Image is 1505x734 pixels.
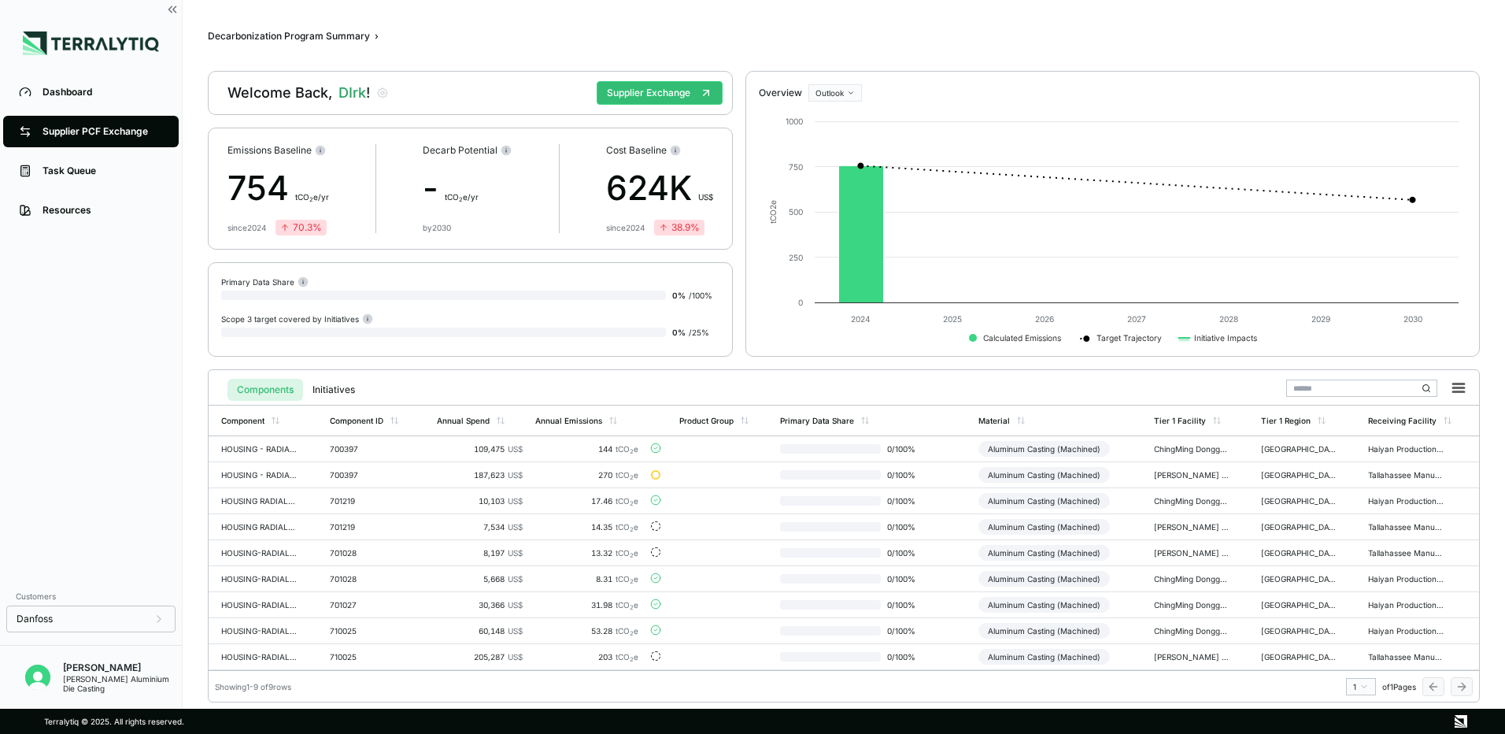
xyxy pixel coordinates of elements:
div: HOUSING-RADIAL TWIN BEARING-FRONT-174 OD [221,652,297,662]
span: US$ [508,496,523,506]
span: tCO e [616,548,638,558]
sub: 2 [630,448,634,455]
span: US$ [508,652,523,662]
div: 5,668 [437,574,523,584]
button: Components [227,379,303,401]
div: Scope 3 target covered by Initiatives [221,313,373,324]
text: tCO e [767,200,777,224]
span: US$ [508,626,523,636]
text: 750 [789,162,803,172]
div: 109,475 [437,444,523,454]
img: DIrk Soelter [25,665,50,690]
div: 10,103 [437,496,523,506]
div: 700397 [330,470,405,480]
div: Component [221,416,264,425]
div: [GEOGRAPHIC_DATA] [1261,600,1337,610]
span: US$ [508,574,523,584]
div: [GEOGRAPHIC_DATA] [GEOGRAPHIC_DATA] [1261,652,1337,662]
span: tCO e [616,470,638,480]
div: Cost Baseline [606,144,713,157]
div: HOUSING RADIAL BEARING MOTOR SIDE M/C FR [221,496,297,506]
div: HOUSING-RADIAL BEARING-FRONT-M/C FROM [GEOGRAPHIC_DATA] [221,548,297,558]
sub: 2 [630,500,634,507]
div: since 2024 [606,223,645,232]
div: [PERSON_NAME] [63,662,182,674]
div: since 2024 [227,223,266,232]
text: Initiative Impacts [1194,333,1257,343]
span: DIrk [338,83,370,102]
div: Tallahassee Manufacturing [1368,548,1444,558]
div: 701028 [330,574,405,584]
div: ChingMing Dongguan Metal and Techno - [GEOGRAPHIC_DATA] [1154,600,1230,610]
div: Aluminum Casting (Machined) [978,571,1110,587]
div: HOUSING - RADIAL COMBO BEARING - BACK - [221,470,297,480]
div: 270 [535,470,638,480]
div: 14.35 [535,522,638,532]
span: tCO e [616,600,638,610]
sub: 2 [630,578,634,585]
div: 701219 [330,522,405,532]
div: Showing 1 - 9 of 9 rows [215,682,291,691]
text: 500 [789,207,803,217]
div: Haiyan Production CNHX [1368,496,1444,506]
text: 1000 [786,117,803,126]
div: Aluminum Casting (Machined) [978,493,1110,509]
tspan: 2 [767,205,777,209]
span: › [375,30,379,43]
span: US$ [508,522,523,532]
span: tCO e [616,574,638,584]
span: US$ [508,600,523,610]
div: Emissions Baseline [227,144,329,157]
div: HOUSING - RADIAL COMBO BEARING - BACK - [221,444,297,454]
div: 624K [606,163,713,213]
div: Aluminum Casting (Machined) [978,441,1110,457]
span: 0 / 100 % [881,652,931,662]
span: 0 % [672,291,686,300]
span: tCO e [616,522,638,532]
text: 2027 [1127,314,1146,324]
div: Tallahassee Manufacturing [1368,652,1444,662]
text: 2025 [943,314,962,324]
span: / 100 % [689,291,712,300]
div: ChingMing Dongguan Metal and Techno - [GEOGRAPHIC_DATA] [1154,444,1230,454]
span: 0 / 100 % [881,496,931,506]
sub: 2 [630,604,634,611]
div: [GEOGRAPHIC_DATA] [1261,626,1337,636]
div: 53.28 [535,626,638,636]
span: t CO e/yr [295,192,329,202]
div: HOUSING RADIAL BEARING MOTOR SIDE M/C FR [221,522,297,532]
div: [PERSON_NAME] Aluminium Die Casting Mf - [GEOGRAPHIC_DATA] [1154,470,1230,480]
div: HOUSING-RADIAL TWIN BEARING-FRONT-174 OD [221,626,297,636]
span: 0 / 100 % [881,548,931,558]
div: by 2030 [423,223,451,232]
span: 0 / 100 % [881,470,931,480]
div: [PERSON_NAME] Aluminium Die Casting Mf - [GEOGRAPHIC_DATA] [1154,548,1230,558]
span: tCO e [616,444,638,454]
span: / 25 % [689,328,709,337]
div: Component ID [330,416,383,425]
text: Target Trajectory [1096,333,1162,343]
div: Dashboard [43,86,163,98]
div: [GEOGRAPHIC_DATA] [1261,444,1337,454]
div: Supplier PCF Exchange [43,125,163,138]
div: Haiyan Production CNHX [1368,600,1444,610]
div: 7,534 [437,522,523,532]
span: Outlook [815,88,844,98]
div: Customers [6,587,176,606]
div: [PERSON_NAME] Aluminium Die Casting Mf - [GEOGRAPHIC_DATA] [1154,652,1230,662]
sub: 2 [309,196,313,203]
div: [GEOGRAPHIC_DATA] [GEOGRAPHIC_DATA] [1261,548,1337,558]
div: Receiving Facility [1368,416,1437,425]
span: 0 / 100 % [881,444,931,454]
text: 2024 [850,314,870,324]
button: Outlook [808,84,862,102]
span: 0 / 100 % [881,522,931,532]
span: US$ [508,444,523,454]
div: Decarbonization Program Summary [208,30,370,43]
span: tCO e [616,626,638,636]
div: 8,197 [437,548,523,558]
text: 0 [798,298,803,307]
div: 31.98 [535,600,638,610]
div: Primary Data Share [221,276,309,287]
div: Tallahassee Manufacturing [1368,470,1444,480]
